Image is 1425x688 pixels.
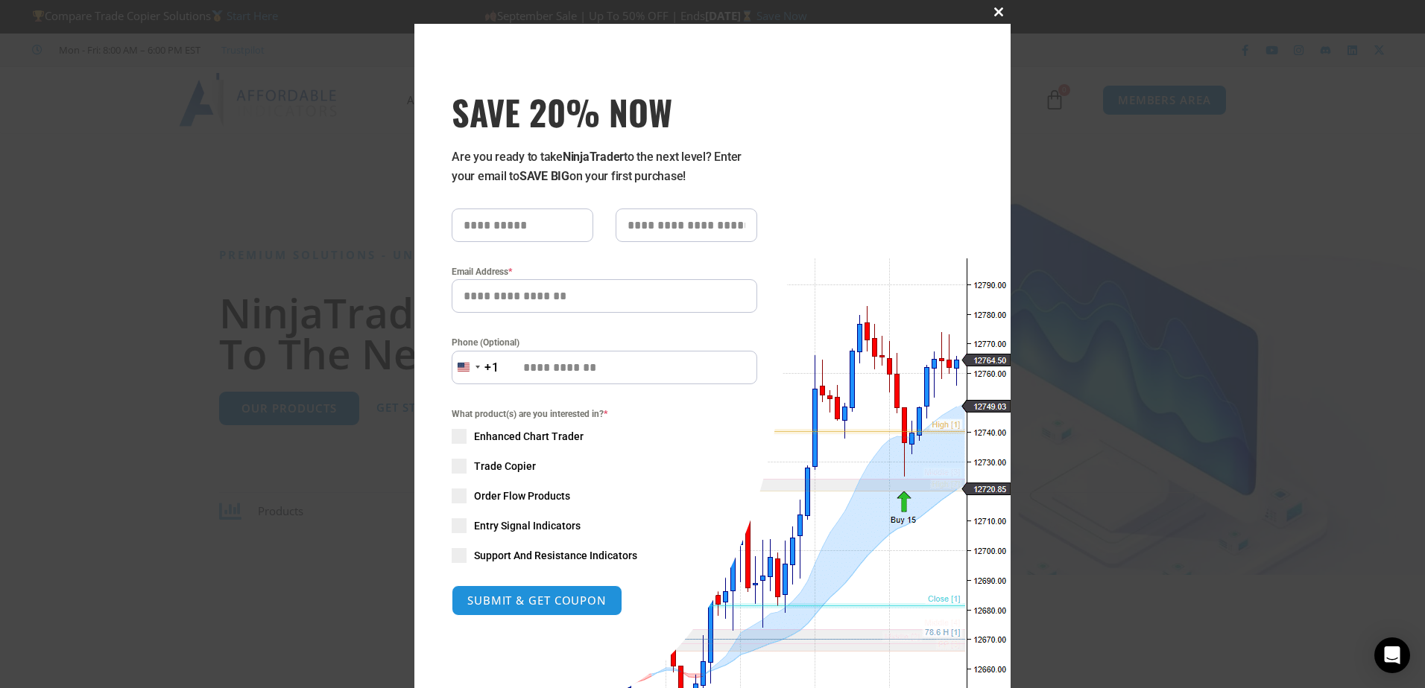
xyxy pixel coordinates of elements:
label: Phone (Optional) [452,335,757,350]
span: Trade Copier [474,459,536,474]
label: Trade Copier [452,459,757,474]
div: Open Intercom Messenger [1374,637,1410,673]
strong: NinjaTrader [563,150,624,164]
span: Order Flow Products [474,488,570,503]
span: Enhanced Chart Trader [474,429,584,444]
strong: SAVE BIG [519,169,569,183]
div: +1 [484,358,499,378]
button: SUBMIT & GET COUPON [452,585,622,616]
label: Support And Resistance Indicators [452,548,757,563]
span: Entry Signal Indicators [474,518,581,533]
button: Selected country [452,351,499,384]
span: SAVE 20% NOW [452,91,757,133]
label: Enhanced Chart Trader [452,429,757,444]
p: Are you ready to take to the next level? Enter your email to on your first purchase! [452,147,757,186]
span: What product(s) are you interested in? [452,407,757,421]
label: Email Address [452,264,757,279]
span: Support And Resistance Indicators [474,548,637,563]
label: Entry Signal Indicators [452,518,757,533]
label: Order Flow Products [452,488,757,503]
